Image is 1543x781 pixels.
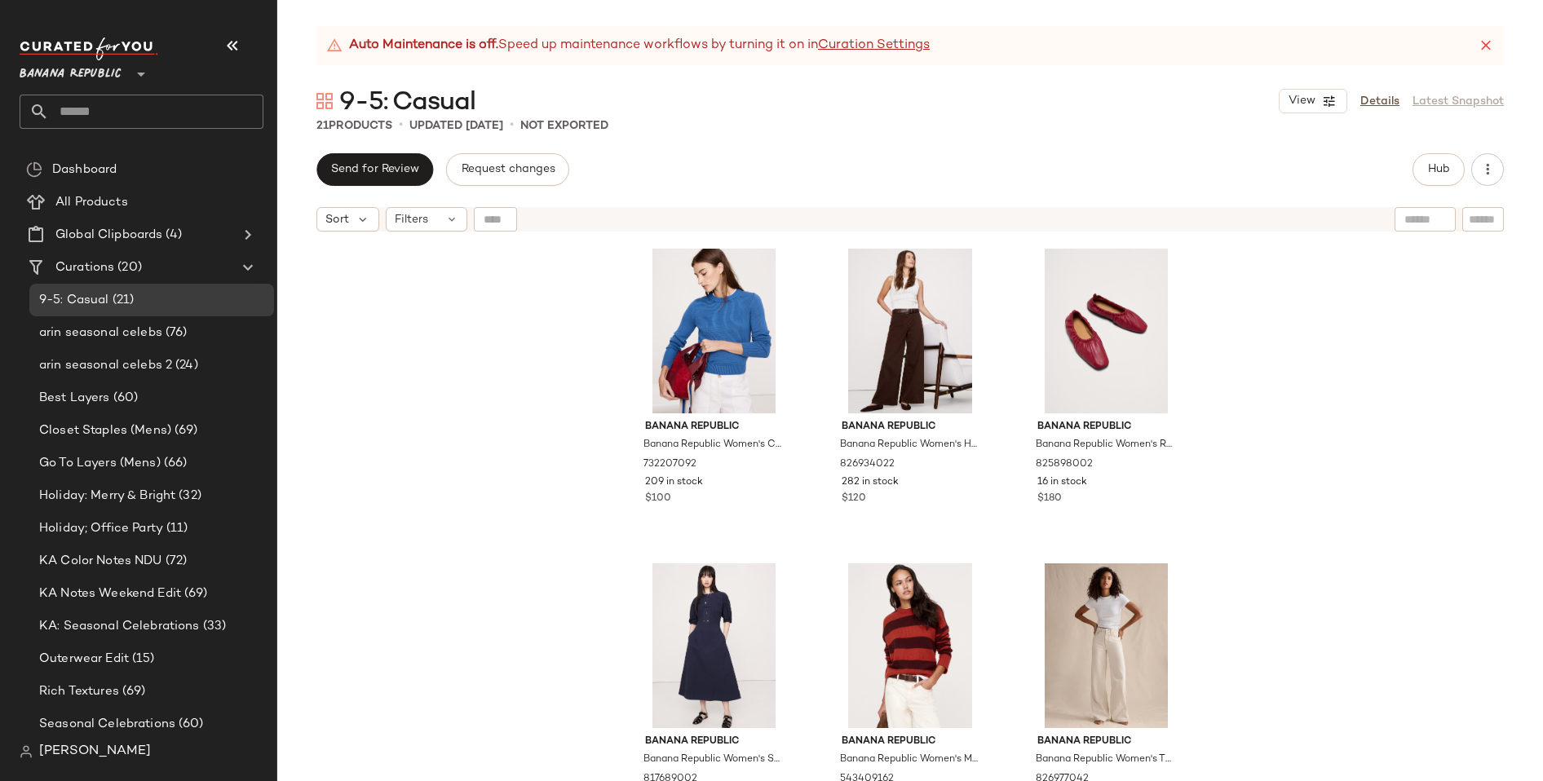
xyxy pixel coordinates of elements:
span: Dashboard [52,161,117,179]
span: Curations [55,258,114,277]
span: Filters [395,211,428,228]
span: All Products [55,193,128,212]
img: svg%3e [26,161,42,178]
span: (11) [163,519,188,538]
span: 16 in stock [1037,475,1087,490]
img: cn60153713.jpg [829,249,993,413]
span: 825898002 [1036,457,1093,472]
span: Banana Republic [20,55,122,85]
span: Closet Staples (Mens) [39,421,171,440]
span: Banana Republic [645,420,783,435]
img: cn60258804.jpg [1024,563,1188,728]
span: (32) [175,487,201,505]
img: cn59954576.jpg [829,563,993,728]
a: Curation Settings [818,36,930,55]
span: (21) [109,291,135,310]
span: arin seasonal celebs 2 [39,356,172,375]
span: Banana Republic Women's Midweight Cashmere Crew-Neck Sweater Red Stripe Size S [840,752,978,767]
div: Products [316,117,392,135]
span: KA: Seasonal Celebrations [39,617,200,636]
span: Holiday; Office Party [39,519,163,538]
span: (15) [129,650,155,668]
span: 209 in stock [645,475,703,490]
span: Banana Republic Women's Cotton-Silk Crew-Neck Sweater Night Sail Blue Size XS [643,438,781,452]
span: Seasonal Celebrations [39,715,175,734]
span: Banana Republic [842,420,979,435]
span: $180 [1037,492,1062,506]
span: 826934022 [840,457,895,472]
button: Hub [1413,153,1465,186]
span: 9-5: Casual [39,291,109,310]
button: Send for Review [316,153,433,186]
span: Banana Republic Women's Stretch-Cotton Twill Utility Midi Dress Navy Blue Size XS [643,752,781,767]
span: 21 [316,120,329,132]
span: Request changes [460,163,555,176]
span: Banana Republic [1037,735,1175,749]
span: Global Clipboards [55,226,162,245]
span: Best Layers [39,389,110,408]
span: $120 [842,492,866,506]
span: (33) [200,617,227,636]
span: View [1288,95,1315,108]
span: Banana Republic Women's High-Rise Wide-Leg Lightweight Stretch-Cotton Pant Chocolate Brown Size 1... [840,438,978,452]
img: svg%3e [316,93,333,109]
span: KA Color Notes NDU [39,552,162,571]
span: (72) [162,552,188,571]
strong: Auto Maintenance is off. [349,36,498,55]
span: Outerwear Edit [39,650,129,668]
span: (4) [162,226,181,245]
span: (66) [161,454,188,473]
img: cn59723430.jpg [632,249,796,413]
span: Holiday: Merry & Bright [39,487,175,505]
span: (20) [114,258,142,277]
img: cn59782279.jpg [632,563,796,728]
img: cfy_white_logo.C9jOOHJF.svg [20,38,158,60]
span: KA Notes Weekend Edit [39,585,181,603]
span: Banana Republic [842,735,979,749]
span: 9-5: Casual [339,86,475,119]
span: Banana Republic [645,735,783,749]
span: Sort [325,211,349,228]
span: (69) [171,421,198,440]
span: (60) [175,715,204,734]
span: • [510,116,514,135]
img: cn60323433.jpg [1024,249,1188,413]
span: arin seasonal celebs [39,324,162,342]
span: Go To Layers (Mens) [39,454,161,473]
span: [PERSON_NAME] [39,742,151,761]
span: (76) [162,324,188,342]
span: Send for Review [330,163,419,176]
p: Not Exported [520,117,608,135]
span: $100 [645,492,671,506]
span: (60) [110,389,139,408]
span: Banana Republic Women's The Icon Classic Wide-Leg [PERSON_NAME] Size 29 Regular [1036,752,1174,767]
span: Hub [1427,163,1450,176]
span: (69) [119,682,146,701]
span: Rich Textures [39,682,119,701]
span: Banana Republic Women's Ruched Leather Ballet Flat Deep Red Leather Size 6 [1036,438,1174,452]
p: updated [DATE] [409,117,503,135]
div: Speed up maintenance workflows by turning it on in [326,36,930,55]
img: svg%3e [20,745,33,758]
a: Details [1360,93,1399,110]
span: 282 in stock [842,475,899,490]
button: View [1279,89,1347,113]
span: • [399,116,403,135]
span: Banana Republic [1037,420,1175,435]
button: Request changes [446,153,568,186]
span: (69) [181,585,208,603]
span: (24) [172,356,198,375]
span: 732207092 [643,457,696,472]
